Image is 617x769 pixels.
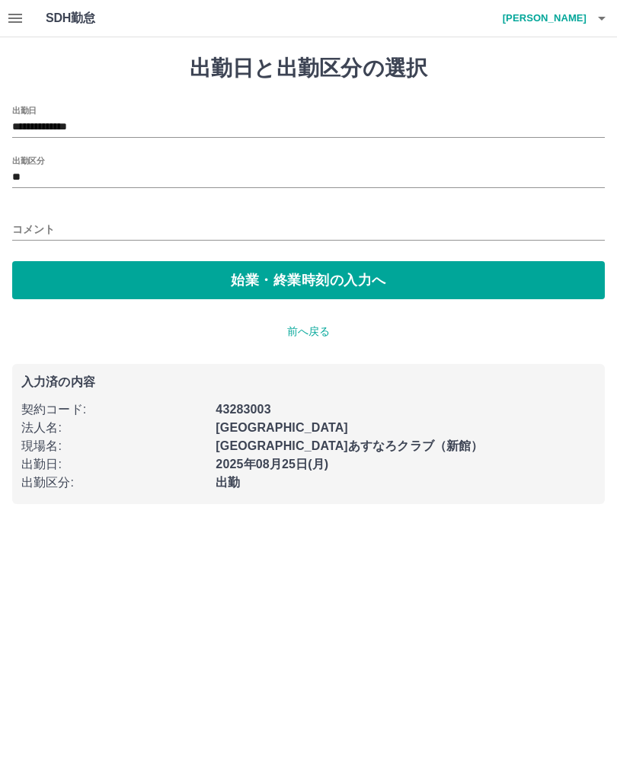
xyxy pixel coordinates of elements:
[216,403,270,416] b: 43283003
[216,421,348,434] b: [GEOGRAPHIC_DATA]
[21,455,206,474] p: 出勤日 :
[12,104,37,116] label: 出勤日
[21,437,206,455] p: 現場名 :
[21,400,206,419] p: 契約コード :
[21,419,206,437] p: 法人名 :
[216,458,328,471] b: 2025年08月25日(月)
[216,439,483,452] b: [GEOGRAPHIC_DATA]あすなろクラブ（新館）
[21,474,206,492] p: 出勤区分 :
[216,476,240,489] b: 出勤
[12,155,44,166] label: 出勤区分
[12,324,605,340] p: 前へ戻る
[12,56,605,81] h1: 出勤日と出勤区分の選択
[12,261,605,299] button: 始業・終業時刻の入力へ
[21,376,596,388] p: 入力済の内容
